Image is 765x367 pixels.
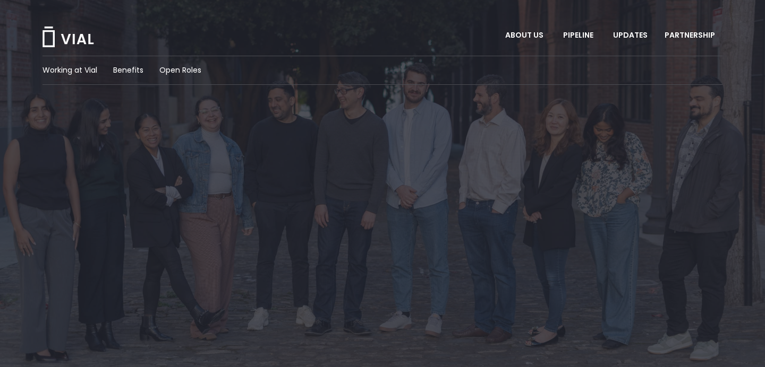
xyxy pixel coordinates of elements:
[497,27,554,45] a: ABOUT USMenu Toggle
[555,27,604,45] a: PIPELINEMenu Toggle
[42,65,97,76] a: Working at Vial
[159,65,201,76] a: Open Roles
[656,27,726,45] a: PARTNERSHIPMenu Toggle
[41,27,95,47] img: Vial Logo
[605,27,656,45] a: UPDATES
[113,65,143,76] a: Benefits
